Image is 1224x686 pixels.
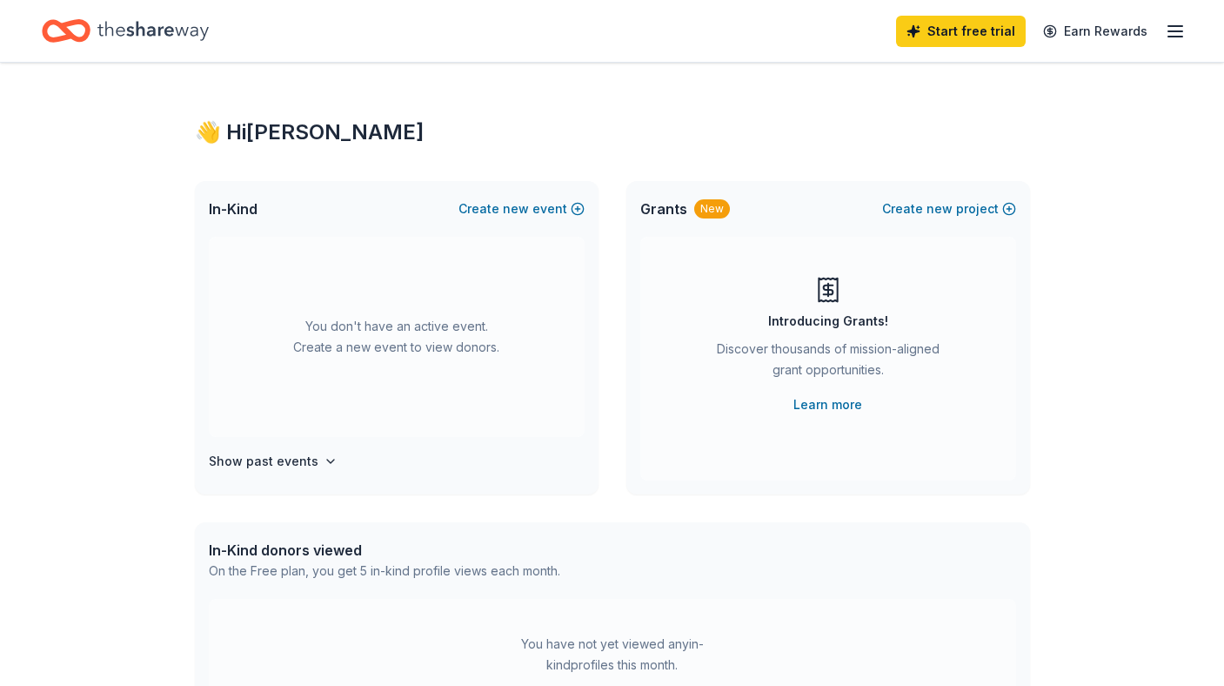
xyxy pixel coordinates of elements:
[503,198,529,219] span: new
[195,118,1030,146] div: 👋 Hi [PERSON_NAME]
[209,451,338,472] button: Show past events
[209,198,258,219] span: In-Kind
[926,198,953,219] span: new
[768,311,888,332] div: Introducing Grants!
[209,451,318,472] h4: Show past events
[458,198,585,219] button: Createnewevent
[694,199,730,219] div: New
[504,634,721,676] div: You have not yet viewed any in-kind profiles this month.
[896,16,1026,47] a: Start free trial
[710,339,946,387] div: Discover thousands of mission-aligned grant opportunities.
[209,540,560,561] div: In-Kind donors viewed
[209,237,585,437] div: You don't have an active event. Create a new event to view donors.
[1033,16,1158,47] a: Earn Rewards
[209,561,560,582] div: On the Free plan, you get 5 in-kind profile views each month.
[882,198,1016,219] button: Createnewproject
[640,198,687,219] span: Grants
[42,10,209,51] a: Home
[793,394,862,415] a: Learn more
